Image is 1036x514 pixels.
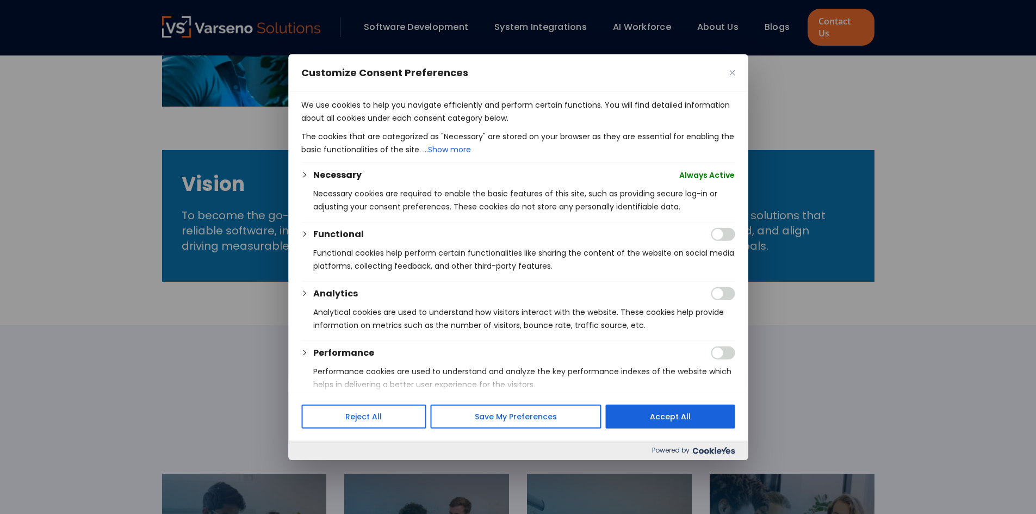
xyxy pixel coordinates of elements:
[313,364,735,391] p: Performance cookies are used to understand and analyze the key performance indexes of the website...
[313,346,374,359] button: Performance
[711,346,735,359] input: Enable Performance
[288,441,748,460] div: Powered by
[301,66,468,79] span: Customize Consent Preferences
[313,246,735,272] p: Functional cookies help perform certain functionalities like sharing the content of the website o...
[605,405,735,429] button: Accept All
[313,287,358,300] button: Analytics
[692,447,735,454] img: Cookieyes logo
[301,129,735,156] p: The cookies that are categorized as "Necessary" are stored on your browser as they are essential ...
[711,287,735,300] input: Enable Analytics
[313,168,362,181] button: Necessary
[301,405,426,429] button: Reject All
[313,305,735,331] p: Analytical cookies are used to understand how visitors interact with the website. These cookies h...
[679,168,735,181] span: Always Active
[301,98,735,124] p: We use cookies to help you navigate efficiently and perform certain functions. You will find deta...
[431,405,601,429] button: Save My Preferences
[428,143,471,156] button: Show more
[313,227,364,240] button: Functional
[313,187,735,213] p: Necessary cookies are required to enable the basic features of this site, such as providing secur...
[711,227,735,240] input: Enable Functional
[729,70,735,75] img: Close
